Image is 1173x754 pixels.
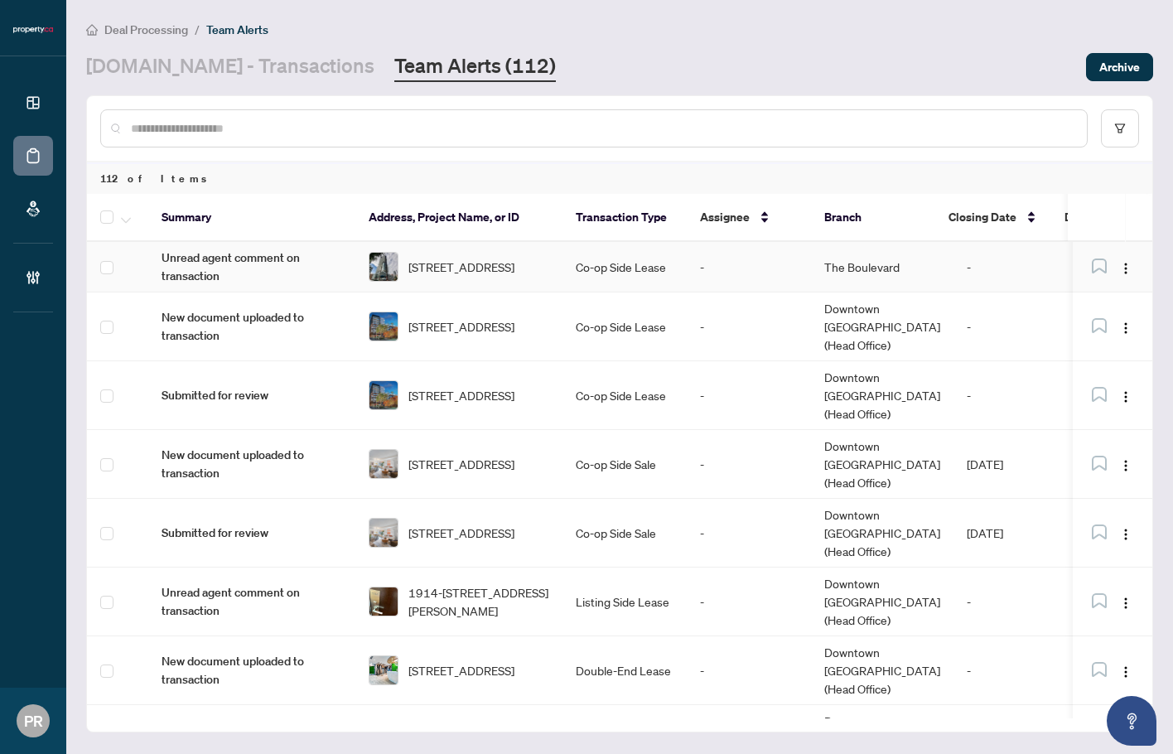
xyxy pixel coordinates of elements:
[1107,696,1156,746] button: Open asap
[1114,123,1126,134] span: filter
[162,249,342,285] span: Unread agent comment on transaction
[408,258,514,276] span: [STREET_ADDRESS]
[369,519,398,547] img: thumbnail-img
[13,25,53,35] img: logo
[1119,528,1132,541] img: Logo
[811,499,953,568] td: Downtown [GEOGRAPHIC_DATA] (Head Office)
[687,636,811,705] td: -
[369,587,398,616] img: thumbnail-img
[369,312,398,341] img: thumbnail-img
[355,194,562,242] th: Address, Project Name, or ID
[1119,390,1132,404] img: Logo
[369,253,398,281] img: thumbnail-img
[1113,254,1139,280] button: Logo
[1113,520,1139,546] button: Logo
[1113,382,1139,408] button: Logo
[949,208,1016,226] span: Closing Date
[148,194,355,242] th: Summary
[1119,665,1132,679] img: Logo
[369,656,398,684] img: thumbnail-img
[408,386,514,404] span: [STREET_ADDRESS]
[811,568,953,636] td: Downtown [GEOGRAPHIC_DATA] (Head Office)
[394,52,556,82] a: Team Alerts (112)
[162,386,342,404] span: Submitted for review
[24,709,43,732] span: PR
[687,194,811,242] th: Assignee
[562,430,687,499] td: Co-op Side Sale
[687,499,811,568] td: -
[162,446,342,482] span: New document uploaded to transaction
[811,361,953,430] td: Downtown [GEOGRAPHIC_DATA] (Head Office)
[562,194,687,242] th: Transaction Type
[562,361,687,430] td: Co-op Side Lease
[1119,597,1132,610] img: Logo
[953,242,1069,292] td: -
[562,636,687,705] td: Double-End Lease
[1113,588,1139,615] button: Logo
[1101,109,1139,147] button: filter
[1119,321,1132,335] img: Logo
[687,292,811,361] td: -
[1113,313,1139,340] button: Logo
[953,361,1069,430] td: -
[935,194,1051,242] th: Closing Date
[1086,53,1153,81] button: Archive
[162,524,342,542] span: Submitted for review
[206,22,268,37] span: Team Alerts
[195,20,200,39] li: /
[687,361,811,430] td: -
[1119,459,1132,472] img: Logo
[1119,262,1132,275] img: Logo
[687,242,811,292] td: -
[562,499,687,568] td: Co-op Side Sale
[953,430,1069,499] td: [DATE]
[811,242,953,292] td: The Boulevard
[87,162,1152,194] div: 112 of Items
[408,661,514,679] span: [STREET_ADDRESS]
[408,524,514,542] span: [STREET_ADDRESS]
[562,242,687,292] td: Co-op Side Lease
[162,308,342,345] span: New document uploaded to transaction
[562,292,687,361] td: Co-op Side Lease
[687,430,811,499] td: -
[408,583,549,620] span: 1914-[STREET_ADDRESS][PERSON_NAME]
[687,568,811,636] td: -
[1113,657,1139,684] button: Logo
[811,430,953,499] td: Downtown [GEOGRAPHIC_DATA] (Head Office)
[811,636,953,705] td: Downtown [GEOGRAPHIC_DATA] (Head Office)
[562,568,687,636] td: Listing Side Lease
[162,583,342,620] span: Unread agent comment on transaction
[86,52,374,82] a: [DOMAIN_NAME] - Transactions
[408,317,514,336] span: [STREET_ADDRESS]
[408,455,514,473] span: [STREET_ADDRESS]
[953,568,1069,636] td: -
[369,381,398,409] img: thumbnail-img
[700,208,750,226] span: Assignee
[86,24,98,36] span: home
[162,652,342,689] span: New document uploaded to transaction
[953,292,1069,361] td: -
[811,292,953,361] td: Downtown [GEOGRAPHIC_DATA] (Head Office)
[953,636,1069,705] td: -
[1113,451,1139,477] button: Logo
[104,22,188,37] span: Deal Processing
[1064,208,1127,226] span: Date Added
[1099,54,1140,80] span: Archive
[811,194,935,242] th: Branch
[953,499,1069,568] td: [DATE]
[369,450,398,478] img: thumbnail-img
